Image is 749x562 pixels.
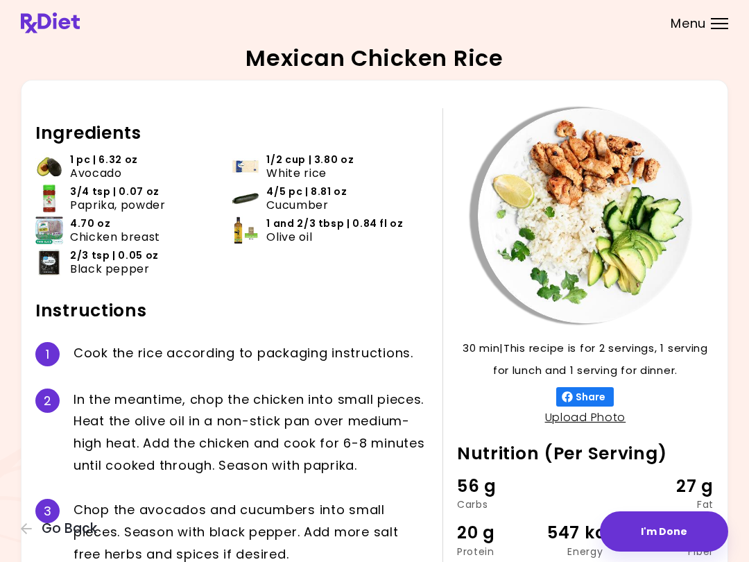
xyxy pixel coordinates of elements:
h2: Nutrition (Per Serving) [457,443,714,465]
span: 1 and 2/3 tbsp | 0.84 fl oz [266,217,403,230]
button: Go Back [21,521,104,536]
span: Paprika, powder [70,198,166,212]
img: RxDiet [21,12,80,33]
div: Fat [628,500,714,509]
span: Olive oil [266,230,312,244]
span: Go Back [42,521,97,536]
h2: Mexican Chicken Rice [246,47,503,69]
span: Chicken breast [70,230,160,244]
h2: Ingredients [35,122,429,144]
span: 4.70 oz [70,217,110,230]
span: Avocado [70,167,121,180]
span: White rice [266,167,326,180]
span: Share [573,391,608,402]
div: 2 [35,389,60,413]
div: 1 [35,342,60,366]
div: 3 [35,499,60,523]
span: 4/5 pc | 8.81 oz [266,185,347,198]
div: Carbs [457,500,542,509]
div: Protein [457,547,542,556]
span: Cucumber [266,198,328,212]
div: I n t h e m e a n t i m e , c h o p t h e c h i c k e n i n t o s m a l l p i e c e s . H e a t t... [74,389,429,477]
div: 20 g [457,520,542,546]
a: Upload Photo [545,409,626,425]
button: Share [556,387,614,407]
div: 56 g [457,473,542,500]
h2: Instructions [35,300,429,322]
div: C o o k t h e r i c e a c c o r d i n g t o p a c k a g i n g i n s t r u c t i o n s . [74,342,429,366]
button: I'm Done [600,511,728,552]
span: 1 pc | 6.32 oz [70,153,138,167]
p: 30 min | This recipe is for 2 servings, 1 serving for lunch and 1 serving for dinner. [457,337,714,382]
div: 547 kcal [542,520,628,546]
div: 27 g [628,473,714,500]
span: 2/3 tsp | 0.05 oz [70,249,159,262]
div: Energy [542,547,628,556]
span: Menu [671,17,706,30]
span: 3/4 tsp | 0.07 oz [70,185,160,198]
span: Black pepper [70,262,150,275]
span: 1/2 cup | 3.80 oz [266,153,354,167]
